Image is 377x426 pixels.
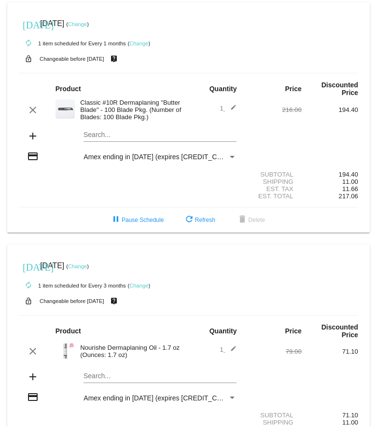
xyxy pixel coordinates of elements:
[56,99,75,119] img: dermaplanepro-10r-dermaplaning-blade-up-close.png
[110,217,164,223] span: Pause Schedule
[84,153,237,161] mat-select: Payment Method
[302,106,358,113] div: 194.40
[129,283,148,289] a: Change
[245,192,302,200] div: Est. Total
[342,419,358,426] span: 11.00
[110,214,122,226] mat-icon: pause
[245,419,302,426] div: Shipping
[108,53,120,65] mat-icon: live_help
[75,344,188,358] div: Nourishe Dermaplaning Oil - 1.7 oz (Ounces: 1.7 oz)
[19,41,126,46] small: 1 item scheduled for Every 1 months
[84,372,237,380] input: Search...
[245,412,302,419] div: Subtotal
[285,327,302,335] strong: Price
[220,346,237,353] span: 1
[245,106,302,113] div: 216.00
[84,394,237,402] mat-select: Payment Method
[302,412,358,419] div: 71.10
[23,261,34,272] mat-icon: [DATE]
[108,295,120,307] mat-icon: live_help
[27,151,39,162] mat-icon: credit_card
[342,185,358,192] span: 11.66
[302,171,358,178] div: 194.40
[40,298,104,304] small: Changeable before [DATE]
[285,85,302,93] strong: Price
[66,21,89,27] small: ( )
[68,263,87,269] a: Change
[56,85,81,93] strong: Product
[245,185,302,192] div: Est. Tax
[27,130,39,142] mat-icon: add
[27,345,39,357] mat-icon: clear
[23,295,34,307] mat-icon: lock_open
[84,153,256,161] span: Amex ending in [DATE] (expires [CREDIT_CARD_DATA])
[176,211,223,229] button: Refresh
[19,283,126,289] small: 1 item scheduled for Every 3 months
[225,345,237,357] mat-icon: edit
[75,99,188,121] div: Classic #10R Dermaplaning "Butter Blade" - 100 Blade Pkg. (Number of Blades: 100 Blade Pkg.)
[102,211,171,229] button: Pause Schedule
[84,131,237,139] input: Search...
[23,38,34,49] mat-icon: autorenew
[27,104,39,116] mat-icon: clear
[56,341,75,360] img: 5.png
[229,211,273,229] button: Delete
[27,391,39,403] mat-icon: credit_card
[245,171,302,178] div: Subtotal
[23,18,34,30] mat-icon: [DATE]
[40,56,104,62] small: Changeable before [DATE]
[321,323,358,339] strong: Discounted Price
[209,327,237,335] strong: Quantity
[321,81,358,96] strong: Discounted Price
[220,105,237,112] span: 1
[183,214,195,226] mat-icon: refresh
[23,53,34,65] mat-icon: lock_open
[129,41,148,46] a: Change
[342,178,358,185] span: 11.00
[225,104,237,116] mat-icon: edit
[237,217,265,223] span: Delete
[339,192,358,200] span: 217.06
[128,283,151,289] small: ( )
[245,348,302,355] div: 79.00
[84,394,256,402] span: Amex ending in [DATE] (expires [CREDIT_CARD_DATA])
[128,41,151,46] small: ( )
[68,21,87,27] a: Change
[27,371,39,383] mat-icon: add
[56,327,81,335] strong: Product
[209,85,237,93] strong: Quantity
[245,178,302,185] div: Shipping
[183,217,215,223] span: Refresh
[23,280,34,291] mat-icon: autorenew
[302,348,358,355] div: 71.10
[237,214,248,226] mat-icon: delete
[66,263,89,269] small: ( )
